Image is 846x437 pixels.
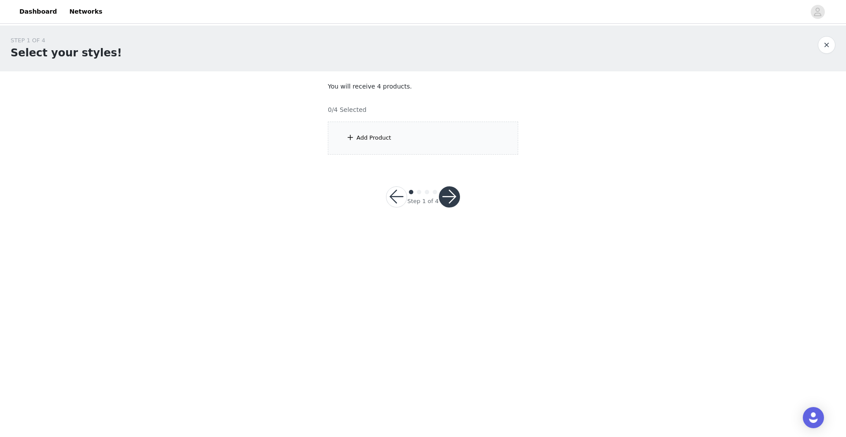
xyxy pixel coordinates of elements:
[328,105,367,115] h4: 0/4 Selected
[328,82,518,91] p: You will receive 4 products.
[11,36,122,45] div: STEP 1 OF 4
[14,2,62,22] a: Dashboard
[407,197,438,206] div: Step 1 of 4
[813,5,822,19] div: avatar
[356,133,391,142] div: Add Product
[11,45,122,61] h1: Select your styles!
[64,2,108,22] a: Networks
[803,407,824,428] div: Open Intercom Messenger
